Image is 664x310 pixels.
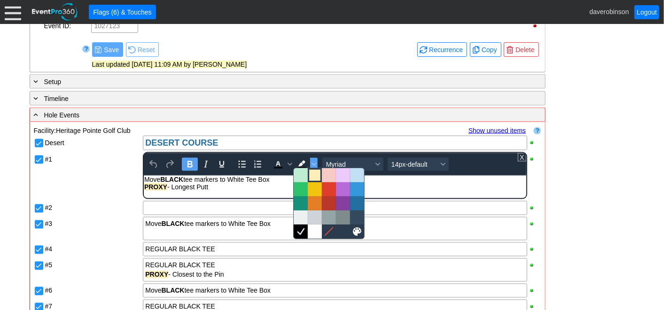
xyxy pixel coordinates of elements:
[162,158,178,171] button: Redo
[529,156,540,163] div: Show row when printing; click to hide row when printing.
[309,170,320,181] div: Light Yellow
[350,225,364,239] button: Custom color
[234,158,250,171] button: Bullet list
[294,210,308,225] div: Light Gray
[532,23,540,29] div: Hide Event ID when printing; click to show Event ID when printing.
[92,61,247,68] span: Last updated [DATE] 11:09 AM by [PERSON_NAME]
[427,45,465,54] span: Recurrence
[162,220,185,228] strong: BLACK
[308,225,322,239] div: White
[136,45,157,54] span: Reset
[270,158,294,171] div: Text color Black
[388,158,449,171] button: Font size 14px-default
[91,8,153,17] span: Flags (6) & Touches
[322,225,336,239] div: Remove color
[469,127,526,134] a: Show unused items
[45,139,64,147] label: Desert
[94,45,121,54] span: Save
[350,210,364,225] div: Navy Blue
[326,161,372,168] span: Myriad
[472,45,499,54] span: Copy
[294,158,318,171] div: Background color Black
[336,196,350,210] div: Dark Purple
[322,182,336,196] div: Red
[5,4,21,20] div: Menu: Click or 'Crtl+M' to toggle menu open/close
[145,219,524,229] div: Move tee markers to White Tee Box
[322,158,383,171] button: Font Myriad
[294,196,308,210] div: Dark Turquoise
[145,271,168,279] strong: PROXY
[32,76,505,87] div: Setup
[518,153,526,162] div: Close editor
[322,196,336,210] div: Dark Red
[45,262,53,269] label: #5
[529,303,540,310] div: Show row when printing; click to hide row when printing.
[198,158,214,171] button: Italic
[420,45,465,54] span: Recurrence
[308,196,322,210] div: Orange
[91,7,153,17] span: Flags (6) & Touches
[44,95,69,102] span: Timeline
[529,139,540,146] div: Show row when printing; click to hide row when printing.
[31,1,79,23] img: EventPro360
[529,221,540,227] div: Show row when printing; click to hide row when printing.
[145,138,218,147] strong: DESERT COURSE
[589,8,629,15] span: daverobinson
[32,109,505,120] div: Hole Events
[634,5,659,19] a: Logout
[45,204,53,212] label: #2
[350,168,364,182] div: Light Blue
[214,158,230,171] button: Underline
[529,205,540,211] div: Show row when printing; click to hide row when printing.
[308,182,322,196] div: Yellow
[45,220,53,228] label: #3
[34,126,374,135] td: Facility:
[336,210,350,225] div: Dark Gray
[322,210,336,225] div: Gray
[44,111,79,119] span: Hole Events
[529,287,540,294] div: Show row when printing; click to hide row when printing.
[145,286,524,295] div: Move tee markers to White Tee Box
[45,155,53,163] label: #1
[480,45,499,54] span: Copy
[336,168,350,182] div: Light Purple
[32,93,505,104] div: Timeline
[44,78,62,85] span: Setup
[294,182,308,196] div: Green
[529,246,540,253] div: Show row when printing; click to hide row when printing.
[322,168,336,182] div: Light Red
[506,45,536,54] span: Delete
[45,246,53,253] label: #4
[391,161,437,168] span: 14px-default
[56,127,131,134] span: Heritage Pointe Golf Club
[162,287,185,294] strong: BLACK
[294,168,308,182] div: Light Green
[350,182,364,196] div: Blue
[146,158,162,171] button: Undo
[529,262,540,269] div: Show row when printing; click to hide row when printing.
[250,158,266,171] button: Numbered list
[43,18,90,34] div: Event ID:
[336,182,350,196] div: Purple
[102,45,121,54] span: Save
[514,45,536,54] span: Delete
[182,158,198,171] button: Bold
[308,210,322,225] div: Medium Gray
[45,287,53,294] label: #6
[294,225,308,239] div: Black
[145,261,524,270] div: REGULAR BLACK TEE
[145,270,524,279] div: - Closest to the Pin
[350,196,364,210] div: Dark Blue
[144,176,526,198] iframe: Rich Text Area
[145,245,524,254] div: REGULAR BLACK TEE
[128,45,157,54] span: Reset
